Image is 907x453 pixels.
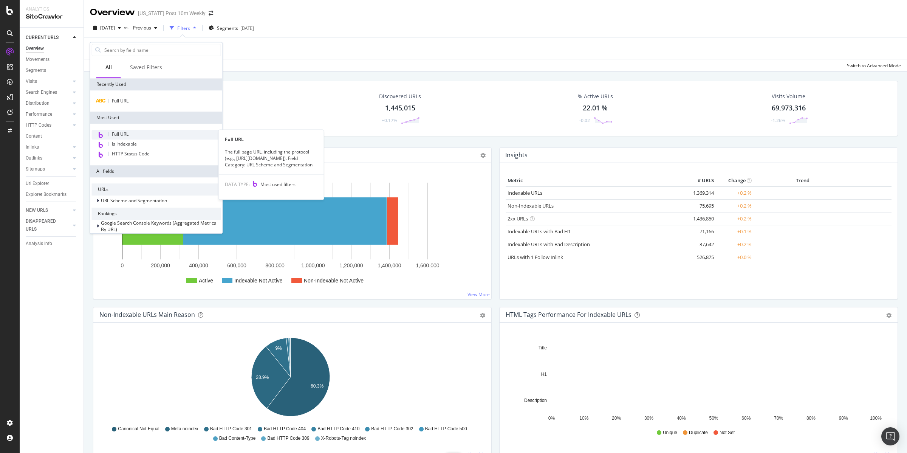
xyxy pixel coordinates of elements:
span: vs [124,24,130,31]
div: Visits Volume [772,93,805,100]
div: Overview [90,6,135,19]
td: 71,166 [686,225,716,238]
div: 22.01 % [583,103,608,113]
span: HTTP Status Code [112,150,150,157]
button: [DATE] [90,22,124,34]
a: HTTP Codes [26,121,71,129]
span: 2025 Oct. 1st [100,25,115,31]
span: Canonical Not Equal [118,426,159,432]
a: Movements [26,56,78,64]
text: 20% [612,416,621,421]
text: 800,000 [265,262,285,268]
div: Saved Filters [130,64,162,71]
div: Discovered URLs [379,93,421,100]
td: +0.1 % [716,225,754,238]
div: Switch to Advanced Mode [847,62,901,69]
button: Previous [130,22,160,34]
a: Distribution [26,99,71,107]
td: 37,642 [686,238,716,251]
div: Explorer Bookmarks [26,191,67,199]
text: 28.9% [256,375,269,380]
div: Movements [26,56,50,64]
a: Overview [26,45,78,53]
div: % Active URLs [578,93,613,100]
a: 2xx URLs [508,215,528,222]
text: 600,000 [227,262,246,268]
div: -0.02 [579,117,590,124]
text: 10% [579,416,588,421]
th: Trend [754,175,852,186]
div: Analytics [26,6,77,12]
a: View More [467,291,490,298]
th: Change [716,175,754,186]
button: Segments[DATE] [206,22,257,34]
span: Is Indexable [112,141,137,147]
div: Full URL [219,136,324,143]
text: 9% [275,346,282,351]
div: Filters [177,25,190,31]
text: 60% [741,416,751,421]
span: Meta noindex [171,426,198,432]
div: Most Used [90,112,223,124]
td: +0.2 % [716,238,754,251]
div: Inlinks [26,143,39,151]
div: URLs [92,183,221,195]
text: 1,200,000 [339,262,363,268]
span: DATA TYPE: [225,181,250,187]
text: 40% [677,416,686,421]
span: URL Scheme and Segmentation [101,198,167,204]
div: Recently Used [90,78,223,90]
span: Bad HTTP Code 302 [371,426,413,432]
div: gear [480,313,485,318]
text: 80% [806,416,816,421]
td: 1,436,850 [686,212,716,225]
text: 0 [121,262,124,268]
div: HTML Tags Performance for Indexable URLs [506,311,631,318]
a: Url Explorer [26,180,78,188]
text: 50% [709,416,718,421]
span: X-Robots-Tag noindex [321,435,366,442]
div: 69,973,316 [772,103,806,113]
div: NEW URLS [26,206,48,214]
a: DISAPPEARED URLS [26,217,71,233]
div: All fields [90,165,223,177]
td: +0.2 % [716,199,754,212]
div: Non-Indexable URLs Main Reason [99,311,195,318]
text: 60.3% [311,383,323,389]
text: 0% [548,416,555,421]
input: Search by field name [104,44,221,56]
i: Options [480,153,486,158]
svg: A chart. [99,335,481,422]
button: Switch to Advanced Mode [844,59,901,71]
a: Search Engines [26,88,71,96]
a: Content [26,132,78,140]
span: Google Search Console Keywords (Aggregated Metrics By URL) [101,220,216,233]
span: Bad HTTP Code 301 [210,426,252,432]
div: Distribution [26,99,50,107]
div: gear [886,313,892,318]
div: Url Explorer [26,180,49,188]
div: HTTP Codes [26,121,51,129]
a: Visits [26,78,71,85]
text: Title [539,345,547,351]
span: Segments [217,25,238,31]
a: Outlinks [26,154,71,162]
span: Previous [130,25,151,31]
div: Search Engines [26,88,57,96]
span: Full URL [112,98,128,104]
svg: A chart. [99,175,481,293]
span: Bad Content-Type [219,435,256,442]
td: 1,369,314 [686,186,716,200]
a: URLs with 1 Follow Inlink [508,254,563,261]
td: 526,875 [686,251,716,264]
div: Content [26,132,42,140]
a: Explorer Bookmarks [26,191,78,199]
th: Metric [506,175,686,186]
div: -1.26% [771,117,785,124]
text: 1,600,000 [416,262,439,268]
td: +0.2 % [716,186,754,200]
span: Bad HTTP Code 410 [317,426,359,432]
text: 1,000,000 [301,262,325,268]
